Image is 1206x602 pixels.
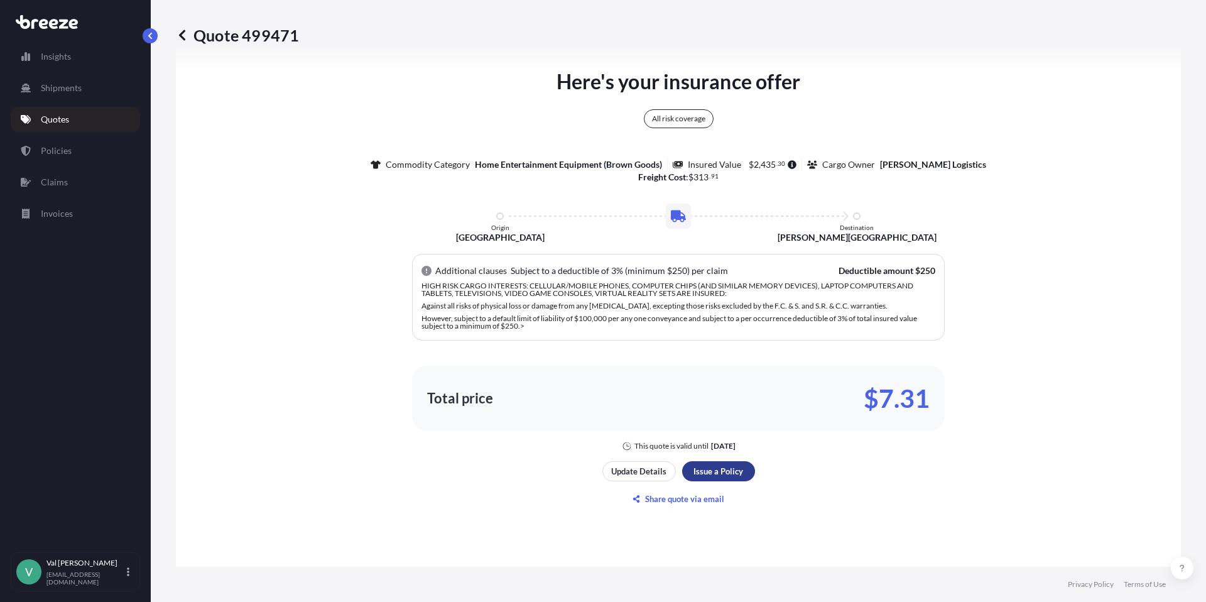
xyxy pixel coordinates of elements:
[421,282,935,297] p: HIGH RISK CARGO INTERESTS: CELLULAR/MOBILE PHONES, COMPUTER CHIPS (AND SIMILAR MEMORY DEVICES), L...
[759,160,761,169] span: ,
[41,50,71,63] p: Insights
[602,461,676,481] button: Update Details
[11,138,140,163] a: Policies
[46,558,124,568] p: Val [PERSON_NAME]
[41,207,73,220] p: Invoices
[475,158,662,171] p: Home Entertainment Equipment (Brown Goods)
[688,173,693,182] span: $
[11,75,140,101] a: Shipments
[11,107,140,132] a: Quotes
[864,388,930,408] p: $7.31
[557,67,800,97] p: Here's your insurance offer
[840,224,874,231] p: Destination
[638,172,686,182] b: Freight Cost
[778,161,785,166] span: 30
[645,493,724,505] p: Share quote via email
[421,302,935,310] p: Against all risks of physical loss or damage from any [MEDICAL_DATA], excepting those risks exclu...
[688,158,741,171] p: Insured Value
[11,44,140,69] a: Insights
[41,82,82,94] p: Shipments
[754,160,759,169] span: 2
[1068,579,1114,589] a: Privacy Policy
[511,265,728,277] p: Subject to a deductible of 3% (minimum $250) per claim
[749,160,754,169] span: $
[11,201,140,226] a: Invoices
[41,113,69,126] p: Quotes
[693,465,743,478] p: Issue a Policy
[776,161,778,166] span: .
[711,441,736,451] p: [DATE]
[1124,579,1166,589] a: Terms of Use
[25,566,33,578] span: V
[682,461,755,481] button: Issue a Policy
[41,145,72,157] p: Policies
[427,392,493,405] p: Total price
[880,158,986,171] p: [PERSON_NAME] Logistics
[711,174,719,178] span: 91
[176,25,299,45] p: Quote 499471
[491,224,509,231] p: Origin
[435,265,507,277] p: Additional clauses
[456,231,545,244] p: [GEOGRAPHIC_DATA]
[46,571,124,586] p: [EMAIL_ADDRESS][DOMAIN_NAME]
[693,173,709,182] span: 313
[602,489,755,509] button: Share quote via email
[709,174,710,178] span: .
[634,441,709,451] p: This quote is valid until
[822,158,875,171] p: Cargo Owner
[778,231,937,244] p: [PERSON_NAME][GEOGRAPHIC_DATA]
[421,315,935,330] p: However, subject to a default limit of liability of $100,000 per any one conveyance and subject t...
[41,176,68,189] p: Claims
[386,158,470,171] p: Commodity Category
[11,170,140,195] a: Claims
[611,465,666,478] p: Update Details
[761,160,776,169] span: 435
[839,265,935,277] p: Deductible amount $250
[644,109,714,128] div: All risk coverage
[638,171,719,183] p: :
